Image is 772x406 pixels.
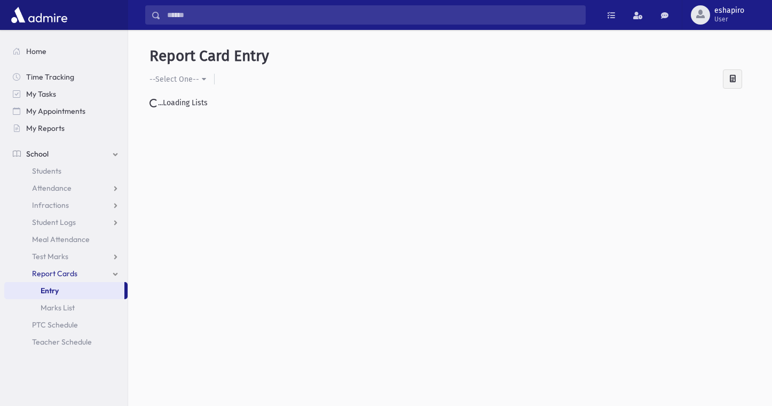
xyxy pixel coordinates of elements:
a: Report Cards [4,265,128,282]
span: PTC Schedule [32,320,78,330]
input: Search [161,5,585,25]
img: AdmirePro [9,4,70,26]
span: Entry [41,286,59,295]
a: Teacher Schedule [4,333,128,350]
a: My Tasks [4,85,128,103]
div: --Select One-- [149,74,199,85]
span: My Reports [26,123,65,133]
span: Meal Attendance [32,235,90,244]
a: School [4,145,128,162]
a: Marks List [4,299,128,316]
span: My Appointments [26,106,85,116]
span: Marks List [41,303,75,313]
span: Attendance [32,183,72,193]
span: Infractions [32,200,69,210]
span: eshapiro [714,6,744,15]
span: Student Logs [32,217,76,227]
span: Home [26,46,46,56]
a: Home [4,43,128,60]
span: Time Tracking [26,72,74,82]
div: Calculate Averages [723,69,742,89]
span: School [26,149,49,159]
a: My Appointments [4,103,128,120]
span: Students [32,166,61,176]
span: User [714,15,744,24]
a: Entry [4,282,124,299]
a: Students [4,162,128,179]
a: Test Marks [4,248,128,265]
span: Report Cards [32,269,77,278]
a: Infractions [4,197,128,214]
button: --Select One-- [149,69,214,89]
a: Attendance [4,179,128,197]
a: My Reports [4,120,128,137]
h5: Report Card Entry [149,47,751,65]
span: Test Marks [32,252,68,261]
span: My Tasks [26,89,56,99]
span: Teacher Schedule [32,337,92,347]
a: PTC Schedule [4,316,128,333]
a: Meal Attendance [4,231,128,248]
a: Student Logs [4,214,128,231]
div: ...Loading Lists [149,97,751,108]
a: Time Tracking [4,68,128,85]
